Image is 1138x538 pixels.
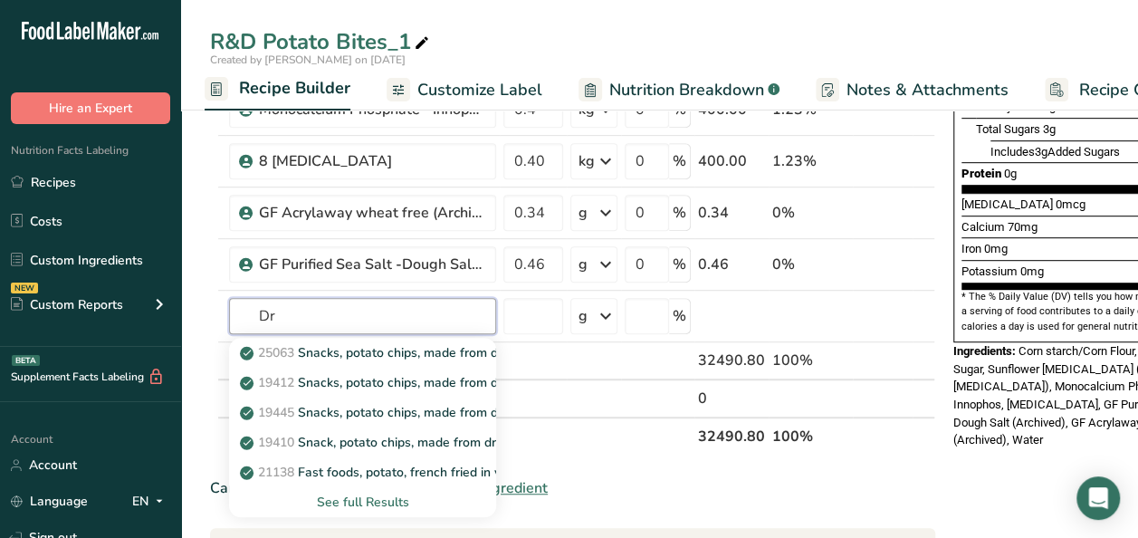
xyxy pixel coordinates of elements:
[1008,220,1038,234] span: 70mg
[579,202,588,224] div: g
[11,295,123,314] div: Custom Reports
[976,122,1040,136] span: Total Sugars
[579,254,588,275] div: g
[698,388,765,409] div: 0
[772,350,849,371] div: 100%
[698,202,765,224] div: 0.34
[229,487,496,517] div: See full Results
[961,197,1053,211] span: [MEDICAL_DATA]
[229,298,496,334] input: Add Ingredient
[609,78,764,102] span: Nutrition Breakdown
[225,417,694,455] th: Net Totals
[961,220,1005,234] span: Calcium
[417,78,542,102] span: Customize Label
[229,368,496,398] a: 19412Snacks, potato chips, made from dried potatoes, cheese-flavor
[259,202,485,224] div: GF Acrylaway wheat free (Archived)
[132,491,170,513] div: EN
[258,464,294,481] span: 21138
[259,254,485,275] div: GF Purified Sea Salt -Dough Salt (Archived)
[210,25,433,58] div: R&D Potato Bites_1
[1035,145,1047,159] span: 3g
[1043,122,1056,136] span: 3g
[259,150,485,172] div: 8 [MEDICAL_DATA]
[229,457,496,487] a: 21138Fast foods, potato, french fried in vegetable oil
[210,477,935,499] div: Can't find your ingredient?
[244,463,569,482] p: Fast foods, potato, french fried in vegetable oil
[229,398,496,428] a: 19445Snacks, potato chips, made from dried potatoes, fat-free, made with [MEDICAL_DATA]
[244,373,662,392] p: Snacks, potato chips, made from dried potatoes, cheese-flavor
[698,150,765,172] div: 400.00
[239,76,350,101] span: Recipe Builder
[772,254,849,275] div: 0%
[1004,167,1017,180] span: 0g
[11,92,170,124] button: Hire an Expert
[258,434,294,451] span: 19410
[387,70,542,110] a: Customize Label
[579,150,595,172] div: kg
[961,264,1018,278] span: Potassium
[698,350,765,371] div: 32490.80
[772,150,849,172] div: 1.23%
[229,338,496,368] a: 25063Snacks, potato chips, made from dried potatoes (preformed), multigrain
[816,70,1009,110] a: Notes & Attachments
[11,283,38,293] div: NEW
[258,374,294,391] span: 19412
[961,167,1001,180] span: Protein
[961,242,981,255] span: Iron
[694,417,769,455] th: 32490.80
[229,428,496,457] a: 19410Snack, potato chips, made from dried potatoes, plain
[953,344,1016,358] span: Ingredients:
[698,254,765,275] div: 0.46
[579,305,588,327] div: g
[258,344,294,361] span: 25063
[258,404,294,421] span: 19445
[579,70,779,110] a: Nutrition Breakdown
[244,343,712,362] p: Snacks, potato chips, made from dried potatoes (preformed), multigrain
[244,493,482,512] div: See full Results
[1056,197,1085,211] span: 0mcg
[772,202,849,224] div: 0%
[244,433,603,452] p: Snack, potato chips, made from dried potatoes, plain
[1076,476,1120,520] div: Open Intercom Messenger
[846,78,1009,102] span: Notes & Attachments
[1020,264,1044,278] span: 0mg
[210,53,406,67] span: Created by [PERSON_NAME] on [DATE]
[11,485,88,517] a: Language
[769,417,853,455] th: 100%
[12,355,40,366] div: BETA
[984,242,1008,255] span: 0mg
[990,145,1120,159] span: Includes Added Sugars
[205,68,350,111] a: Recipe Builder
